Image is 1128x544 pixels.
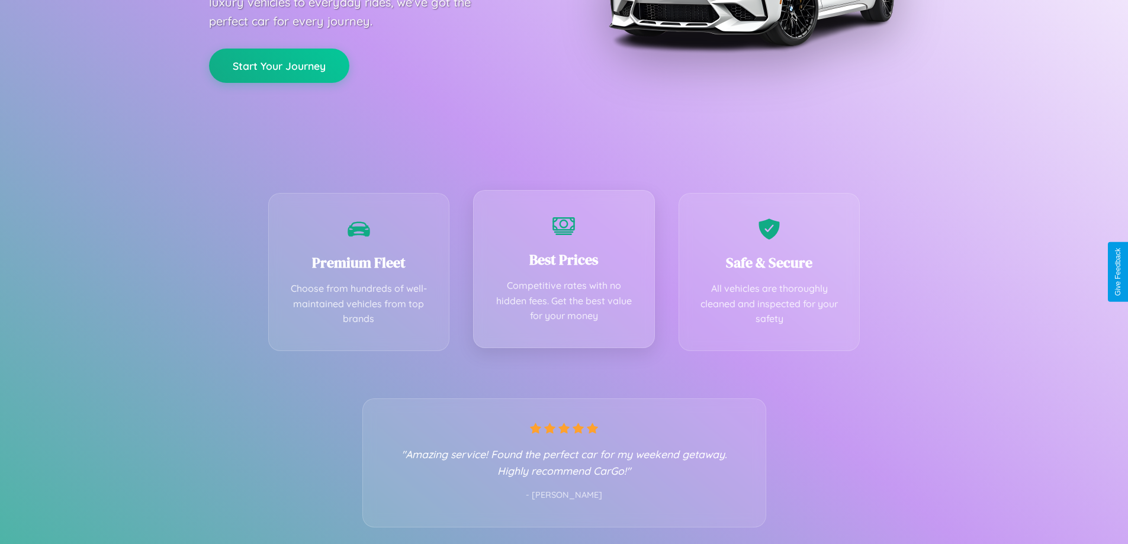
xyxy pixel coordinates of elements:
p: "Amazing service! Found the perfect car for my weekend getaway. Highly recommend CarGo!" [387,446,742,479]
p: Choose from hundreds of well-maintained vehicles from top brands [287,281,432,327]
p: All vehicles are thoroughly cleaned and inspected for your safety [697,281,842,327]
h3: Safe & Secure [697,253,842,272]
div: Give Feedback [1114,248,1122,296]
button: Start Your Journey [209,49,349,83]
p: - [PERSON_NAME] [387,488,742,503]
h3: Best Prices [491,250,637,269]
h3: Premium Fleet [287,253,432,272]
p: Competitive rates with no hidden fees. Get the best value for your money [491,278,637,324]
